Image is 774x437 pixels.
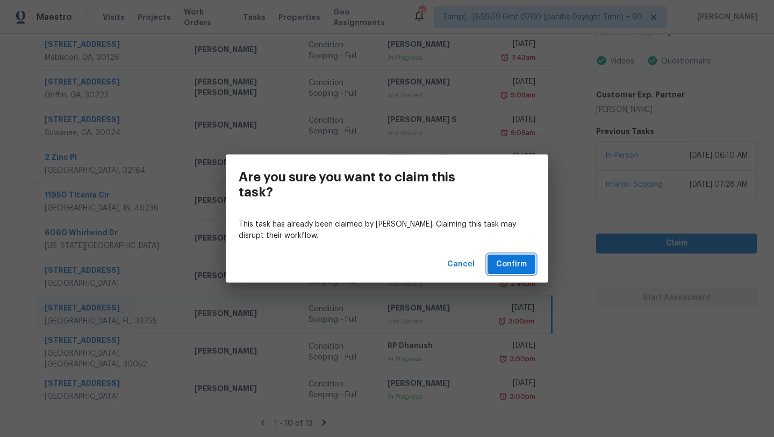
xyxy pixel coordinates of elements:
[239,219,535,242] p: This task has already been claimed by [PERSON_NAME]. Claiming this task may disrupt their workflow.
[443,255,479,274] button: Cancel
[488,255,535,274] button: Confirm
[447,258,475,271] span: Cancel
[496,258,527,271] span: Confirm
[239,170,487,200] h3: Are you sure you want to claim this task?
